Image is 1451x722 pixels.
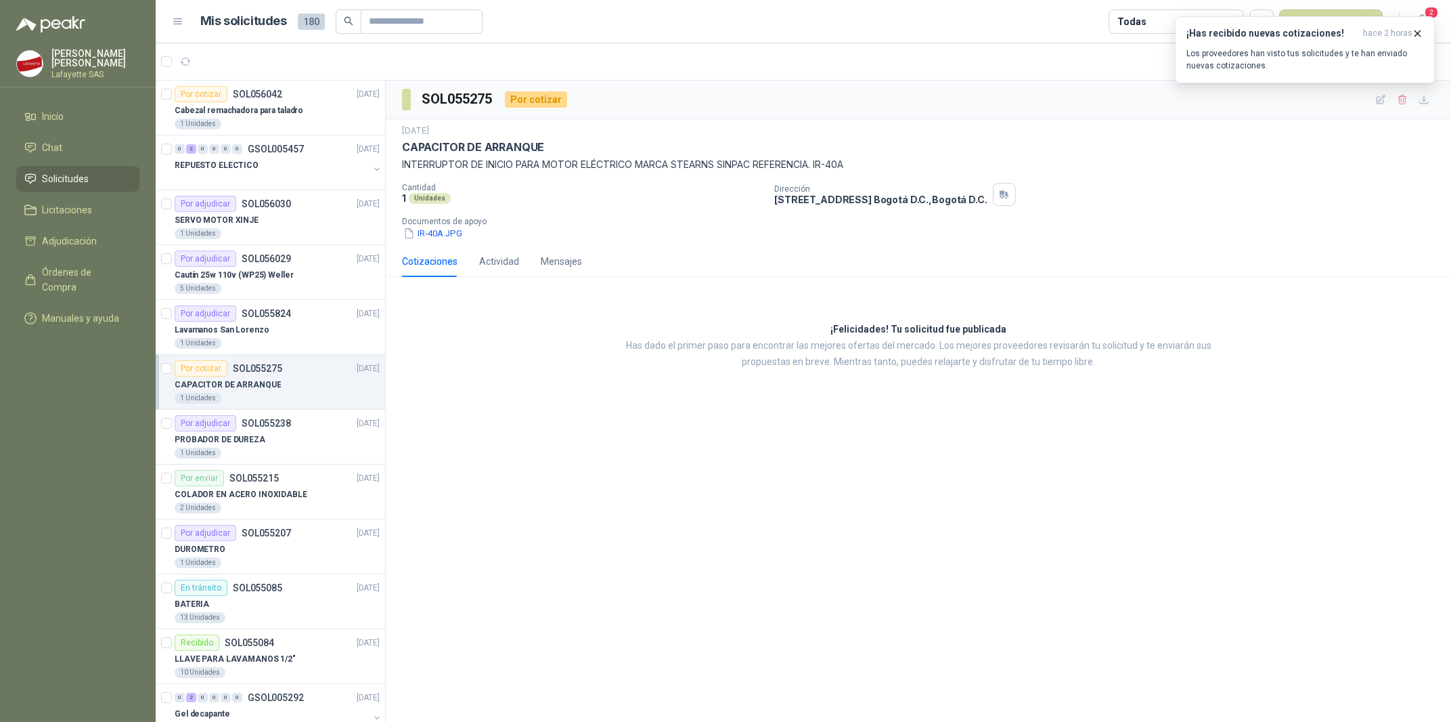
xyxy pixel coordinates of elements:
p: [DATE] [357,417,380,430]
a: Chat [16,135,139,161]
div: 0 [221,693,231,702]
p: SOL055824 [242,309,291,318]
p: [DATE] [357,637,380,650]
a: Por cotizarSOL055275[DATE] CAPACITOR DE ARRANQUE1 Unidades [156,355,385,410]
button: Nueva solicitud [1279,9,1383,34]
div: 1 Unidades [175,119,221,129]
p: Cabezal remachadora para taladro [175,104,303,117]
a: Por adjudicarSOL056030[DATE] SERVO MOTOR XINJE1 Unidades [156,190,385,245]
div: 2 [186,144,196,154]
p: [DATE] [357,88,380,101]
p: [DATE] [357,472,380,485]
p: [DATE] [357,198,380,211]
a: Inicio [16,104,139,129]
p: GSOL005292 [248,693,304,702]
div: Unidades [409,193,451,204]
p: 1 [402,192,406,204]
p: SOL056029 [242,254,291,263]
a: Órdenes de Compra [16,259,139,300]
div: 10 Unidades [175,667,225,678]
span: Licitaciones [42,203,92,217]
a: Por cotizarSOL056042[DATE] Cabezal remachadora para taladro1 Unidades [156,81,385,135]
p: SOL056030 [242,199,291,209]
div: 1 Unidades [175,393,221,404]
p: INTERRUPTOR DE INICIO PARA MOTOR ELÉCTRICO MARCA STEARNS SINPAC REFERENCIA. IR-40A [402,157,1435,172]
div: 0 [232,693,242,702]
a: 0 2 0 0 0 0 GSOL005457[DATE] REPUESTO ELECTICO [175,141,382,184]
p: Lavamanos San Lorenzo [175,324,269,337]
p: [DATE] [357,307,380,320]
span: 180 [298,14,325,30]
div: Actividad [479,254,519,269]
p: Has dado el primer paso para encontrar las mejores ofertas del mercado. Los mejores proveedores r... [607,338,1230,370]
p: [DATE] [357,253,380,266]
p: REPUESTO ELECTICO [175,159,259,172]
span: Manuales y ayuda [42,311,119,326]
a: Por adjudicarSOL055207[DATE] DUROMETRO1 Unidades [156,519,385,574]
p: CAPACITOR DE ARRANQUE [175,379,281,391]
p: [PERSON_NAME] [PERSON_NAME] [51,49,139,68]
a: Adjudicación [16,228,139,254]
div: 1 Unidades [175,448,221,459]
img: Company Logo [17,51,43,77]
span: Órdenes de Compra [42,265,127,295]
div: Por cotizar [505,91,567,108]
span: Adjudicación [42,234,97,249]
p: Los proveedores han visto tus solicitudes y te han enviado nuevas cotizaciones. [1186,47,1423,72]
p: SOL055085 [233,583,282,593]
p: Dirección [774,184,987,194]
div: Por cotizar [175,86,227,102]
a: Solicitudes [16,166,139,192]
p: SOL055084 [225,638,274,647]
p: BATERIA [175,598,209,611]
p: LLAVE PARA LAVAMANOS 1/2" [175,653,296,666]
div: Por cotizar [175,360,227,377]
p: SOL055207 [242,528,291,538]
div: 0 [175,693,185,702]
p: SOL055215 [229,473,279,483]
p: [STREET_ADDRESS] Bogotá D.C. , Bogotá D.C. [774,194,987,205]
a: Por adjudicarSOL055238[DATE] PROBADOR DE DUREZA1 Unidades [156,410,385,465]
button: ¡Has recibido nuevas cotizaciones!hace 2 horas Los proveedores han visto tus solicitudes y te han... [1175,16,1435,83]
div: 5 Unidades [175,283,221,294]
p: [DATE] [357,692,380,704]
div: Mensajes [541,254,582,269]
p: SOL055275 [233,364,282,373]
div: Por adjudicar [175,196,236,212]
a: Licitaciones [16,197,139,223]
p: SOL055238 [242,419,291,428]
h3: ¡Felicidades! Tu solicitud fue publicada [830,322,1006,338]
button: 2 [1410,9,1435,34]
div: 0 [175,144,185,154]
div: Recibido [175,635,219,651]
span: Solicitudes [42,171,89,186]
p: Documentos de apoyo [402,217,1446,226]
div: 0 [198,693,208,702]
div: Por adjudicar [175,525,236,541]
p: CAPACITOR DE ARRANQUE [402,140,544,154]
div: Por enviar [175,470,224,486]
div: 0 [232,144,242,154]
span: search [344,16,353,26]
a: En tránsitoSOL055085[DATE] BATERIA13 Unidades [156,574,385,629]
p: [DATE] [357,582,380,595]
div: 0 [209,144,219,154]
div: Por adjudicar [175,251,236,267]
span: Chat [42,140,62,155]
p: [DATE] [402,125,429,137]
div: 1 Unidades [175,557,221,568]
div: 0 [209,693,219,702]
p: PROBADOR DE DUREZA [175,433,265,446]
div: Por adjudicar [175,415,236,431]
div: Todas [1117,14,1146,29]
div: 13 Unidades [175,612,225,623]
div: Por adjudicar [175,305,236,322]
p: Cantidad [402,183,763,192]
div: 2 [186,693,196,702]
p: COLADOR EN ACERO INOXIDABLE [175,488,307,501]
a: Por adjudicarSOL055824[DATE] Lavamanos San Lorenzo1 Unidades [156,300,385,355]
div: 2 Unidades [175,503,221,513]
a: Por enviarSOL055215[DATE] COLADOR EN ACERO INOXIDABLE2 Unidades [156,465,385,519]
div: 0 [221,144,231,154]
p: [DATE] [357,362,380,375]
